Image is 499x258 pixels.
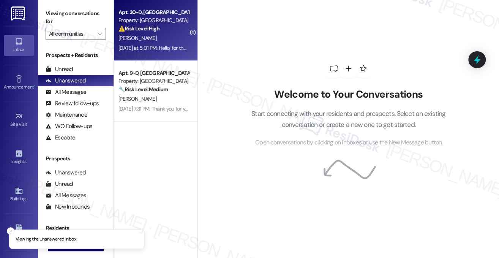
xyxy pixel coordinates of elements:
img: ResiDesk Logo [11,6,27,21]
strong: 🔧 Risk Level: Medium [118,86,168,93]
div: All Messages [46,88,86,96]
div: Escalate [46,134,75,142]
div: Unread [46,180,73,188]
p: Viewing the Unanswered inbox [16,236,76,243]
div: Apt. 9~D, [GEOGRAPHIC_DATA] (new) [118,69,189,77]
span: Open conversations by clicking on inboxes or use the New Message button [255,138,442,147]
div: New Inbounds [46,203,90,211]
div: Unanswered [46,77,86,85]
div: Apt. 30~D, [GEOGRAPHIC_DATA] (new) [118,8,189,16]
div: WO Follow-ups [46,122,92,130]
span: • [34,83,35,89]
div: All Messages [46,192,86,199]
p: Start connecting with your residents and prospects. Select an existing conversation or create a n... [240,108,457,130]
span: • [26,158,27,163]
a: Insights • [4,147,34,168]
span: [PERSON_NAME] [118,35,156,41]
div: Maintenance [46,111,87,119]
a: Buildings [4,184,34,205]
i:  [98,31,102,37]
div: Prospects + Residents [38,51,114,59]
label: Viewing conversations for [46,8,106,28]
span: • [27,120,28,126]
a: Inbox [4,35,34,55]
h2: Welcome to Your Conversations [240,89,457,101]
a: Leads [4,222,34,242]
span: [PERSON_NAME] [118,95,156,102]
a: Site Visit • [4,110,34,130]
button: Close toast [7,227,14,235]
div: Unread [46,65,73,73]
div: Unanswered [46,169,86,177]
strong: ⚠️ Risk Level: High [118,25,159,32]
input: All communities [49,28,94,40]
div: Property: [GEOGRAPHIC_DATA] [118,77,189,85]
div: Review follow-ups [46,100,99,108]
div: Prospects [38,155,114,163]
div: Property: [GEOGRAPHIC_DATA] [118,16,189,24]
